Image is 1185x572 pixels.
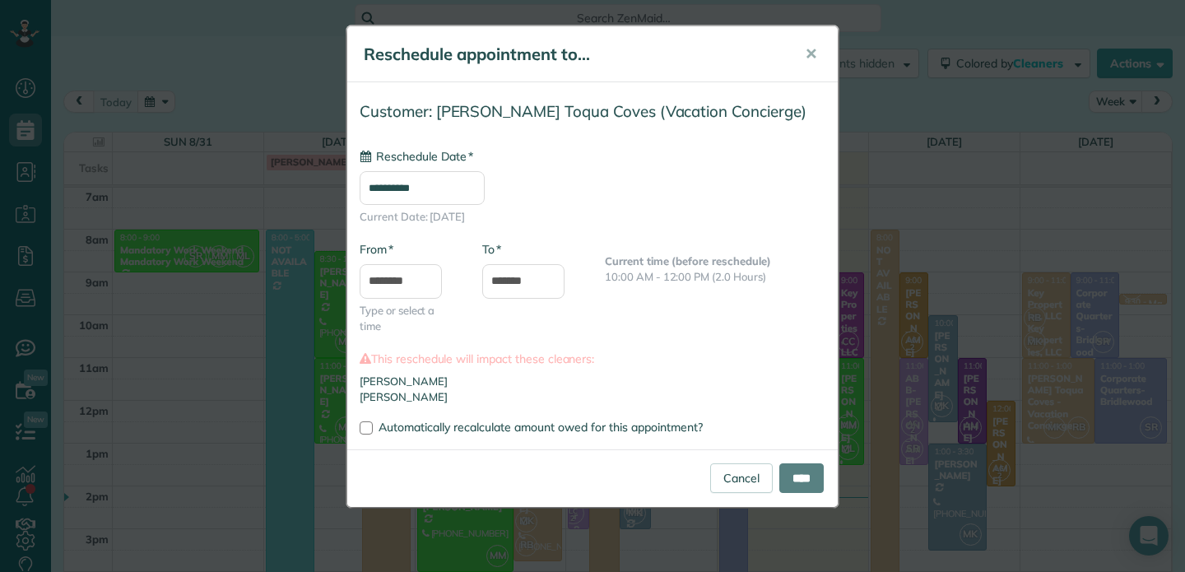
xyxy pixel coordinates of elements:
span: Automatically recalculate amount owed for this appointment? [379,420,703,435]
label: From [360,241,393,258]
p: 10:00 AM - 12:00 PM (2.0 Hours) [605,269,825,285]
label: Reschedule Date [360,148,473,165]
label: To [482,241,501,258]
h4: Customer: [PERSON_NAME] Toqua Coves (Vacation Concierge) [360,103,825,120]
span: ✕ [805,44,817,63]
span: Type or select a time [360,303,458,334]
a: Cancel [710,463,773,493]
label: This reschedule will impact these cleaners: [360,351,825,367]
b: Current time (before reschedule) [605,254,771,267]
li: [PERSON_NAME] [360,389,825,405]
h5: Reschedule appointment to... [364,43,782,66]
span: Current Date: [DATE] [360,209,825,225]
li: [PERSON_NAME] [360,374,825,389]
